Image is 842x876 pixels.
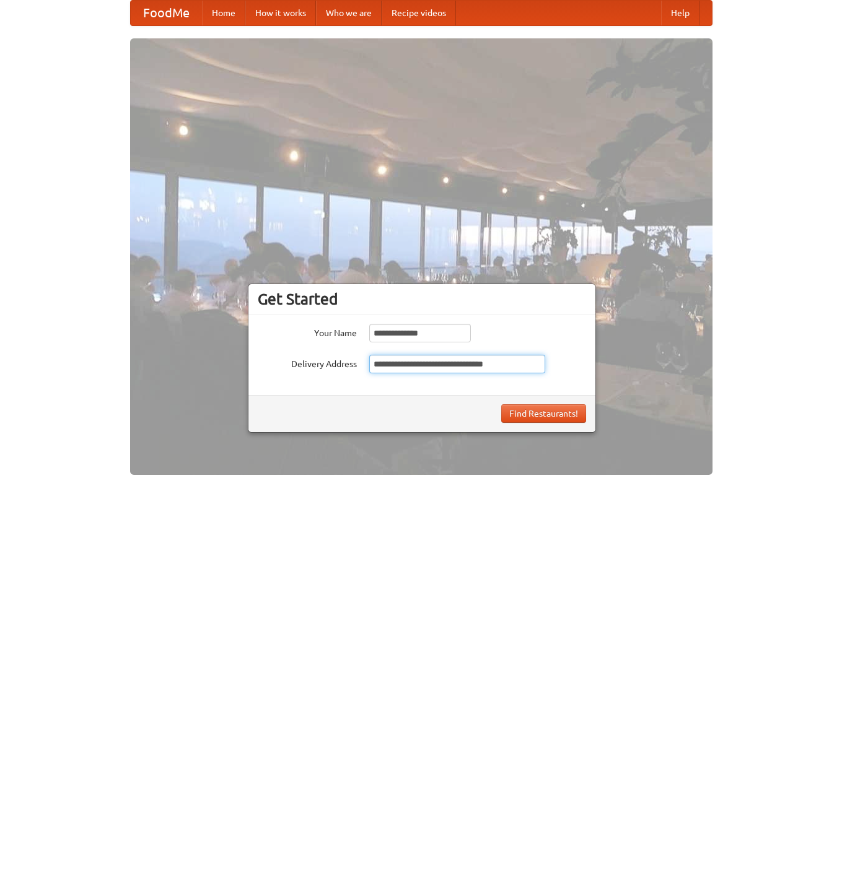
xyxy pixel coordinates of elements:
a: How it works [245,1,316,25]
label: Delivery Address [258,355,357,370]
a: Who we are [316,1,382,25]
a: Recipe videos [382,1,456,25]
a: Help [661,1,699,25]
button: Find Restaurants! [501,404,586,423]
label: Your Name [258,324,357,339]
h3: Get Started [258,290,586,308]
a: Home [202,1,245,25]
a: FoodMe [131,1,202,25]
